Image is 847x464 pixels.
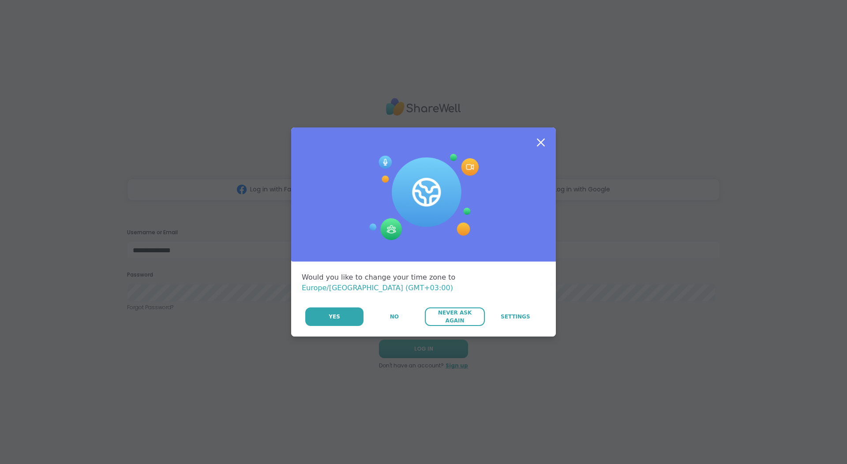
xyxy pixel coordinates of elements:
[501,313,530,321] span: Settings
[429,309,480,325] span: Never Ask Again
[368,154,479,240] img: Session Experience
[364,307,424,326] button: No
[486,307,545,326] a: Settings
[305,307,364,326] button: Yes
[302,284,453,292] span: Europe/[GEOGRAPHIC_DATA] (GMT+03:00)
[302,272,545,293] div: Would you like to change your time zone to
[425,307,484,326] button: Never Ask Again
[390,313,399,321] span: No
[329,313,340,321] span: Yes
